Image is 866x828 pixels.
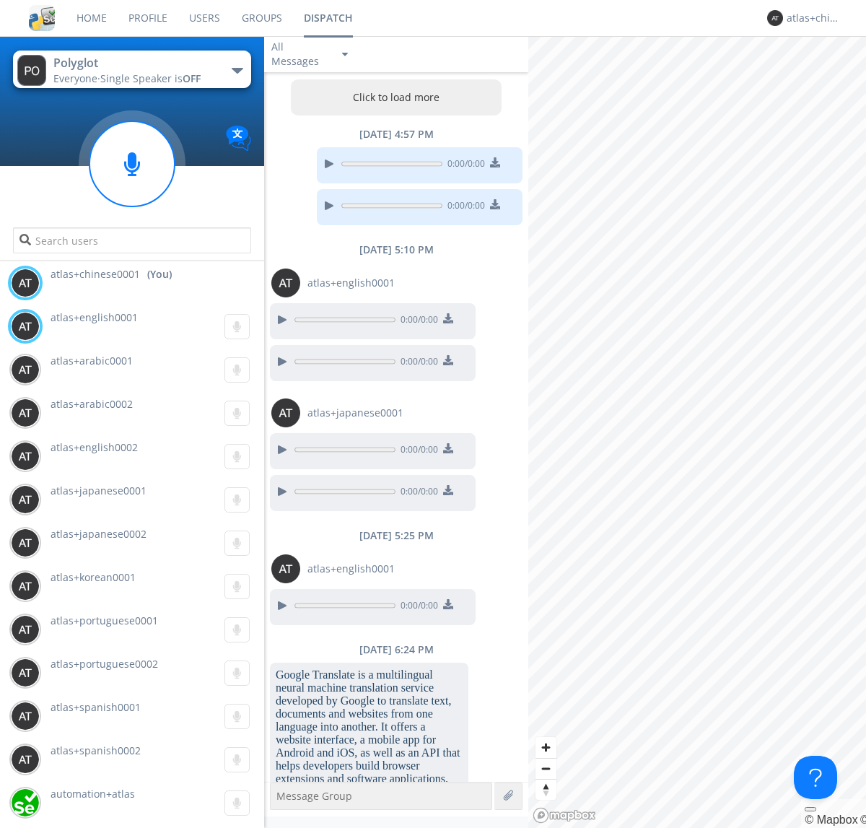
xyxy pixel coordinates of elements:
[183,71,201,85] span: OFF
[51,657,158,671] span: atlas+portuguese0002
[51,527,146,541] span: atlas+japanese0002
[264,243,528,257] div: [DATE] 5:10 PM
[395,355,438,371] span: 0:00 / 0:00
[533,807,596,824] a: Mapbox logo
[443,443,453,453] img: download media button
[271,40,329,69] div: All Messages
[307,562,395,576] span: atlas+english0001
[342,53,348,56] img: caret-down-sm.svg
[395,443,438,459] span: 0:00 / 0:00
[13,51,250,88] button: PolyglotEveryone·Single Speaker isOFF
[307,276,395,290] span: atlas+english0001
[307,406,403,420] span: atlas+japanese0001
[51,310,138,324] span: atlas+english0001
[291,79,502,116] button: Click to load more
[29,5,55,31] img: cddb5a64eb264b2086981ab96f4c1ba7
[11,398,40,427] img: 373638.png
[490,157,500,167] img: download media button
[51,397,133,411] span: atlas+arabic0002
[395,599,438,615] span: 0:00 / 0:00
[787,11,841,25] div: atlas+chinese0001
[11,615,40,644] img: 373638.png
[11,355,40,384] img: 373638.png
[51,614,158,627] span: atlas+portuguese0001
[805,807,816,811] button: Toggle attribution
[395,485,438,501] span: 0:00 / 0:00
[11,702,40,731] img: 373638.png
[11,528,40,557] img: 373638.png
[535,759,556,779] span: Zoom out
[535,780,556,800] span: Reset bearing to north
[443,313,453,323] img: download media button
[442,157,485,173] span: 0:00 / 0:00
[11,269,40,297] img: 373638.png
[51,700,141,714] span: atlas+spanish0001
[51,267,140,282] span: atlas+chinese0001
[11,745,40,774] img: 373638.png
[11,312,40,341] img: 373638.png
[51,440,138,454] span: atlas+english0002
[51,787,135,801] span: automation+atlas
[100,71,201,85] span: Single Speaker is
[53,71,216,86] div: Everyone ·
[53,55,216,71] div: Polyglot
[13,227,250,253] input: Search users
[535,737,556,758] button: Zoom in
[11,572,40,601] img: 373638.png
[271,398,300,427] img: 373638.png
[395,313,438,329] span: 0:00 / 0:00
[443,355,453,365] img: download media button
[264,642,528,657] div: [DATE] 6:24 PM
[443,485,453,495] img: download media button
[276,668,463,785] dc-p: Google Translate is a multilingual neural machine translation service developed by Google to tran...
[51,354,133,367] span: atlas+arabic0001
[51,484,146,497] span: atlas+japanese0001
[535,758,556,779] button: Zoom out
[11,442,40,471] img: 373638.png
[271,554,300,583] img: 373638.png
[264,528,528,543] div: [DATE] 5:25 PM
[11,788,40,817] img: d2d01cd9b4174d08988066c6d424eccd
[805,814,857,826] a: Mapbox
[17,55,46,86] img: 373638.png
[11,658,40,687] img: 373638.png
[147,267,172,282] div: (You)
[443,599,453,609] img: download media button
[51,744,141,757] span: atlas+spanish0002
[271,269,300,297] img: 373638.png
[264,127,528,141] div: [DATE] 4:57 PM
[490,199,500,209] img: download media button
[51,570,136,584] span: atlas+korean0001
[226,126,251,151] img: Translation enabled
[767,10,783,26] img: 373638.png
[442,199,485,215] span: 0:00 / 0:00
[11,485,40,514] img: 373638.png
[794,756,837,799] iframe: Toggle Customer Support
[535,779,556,800] button: Reset bearing to north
